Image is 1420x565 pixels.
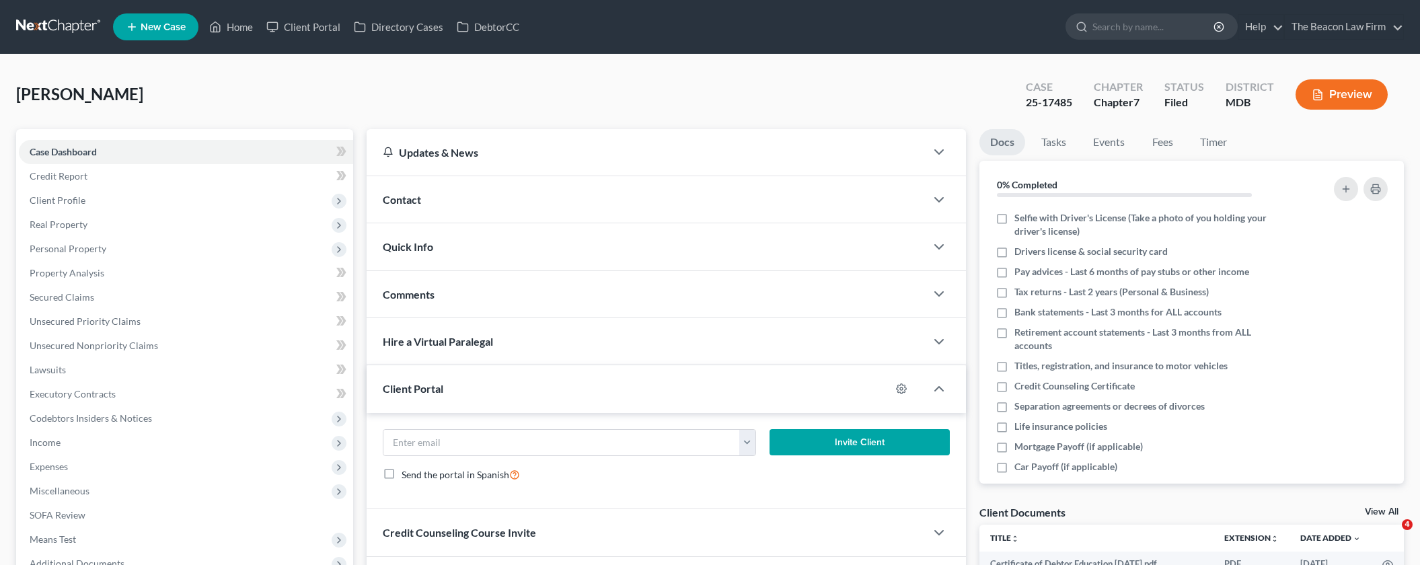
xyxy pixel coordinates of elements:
[141,22,186,32] span: New Case
[383,335,493,348] span: Hire a Virtual Paralegal
[1238,15,1283,39] a: Help
[1374,519,1407,552] iframe: Intercom live chat
[1226,79,1274,95] div: District
[30,146,97,157] span: Case Dashboard
[19,309,353,334] a: Unsecured Priority Claims
[1014,265,1249,278] span: Pay advices - Last 6 months of pay stubs or other income
[1014,326,1286,352] span: Retirement account statements - Last 3 months from ALL accounts
[19,140,353,164] a: Case Dashboard
[1365,507,1398,517] a: View All
[1164,95,1204,110] div: Filed
[402,469,509,480] span: Send the portal in Spanish
[1094,95,1143,110] div: Chapter
[30,437,61,448] span: Income
[1271,535,1279,543] i: unfold_more
[1082,129,1135,155] a: Events
[1014,379,1135,393] span: Credit Counseling Certificate
[30,412,152,424] span: Codebtors Insiders & Notices
[30,533,76,545] span: Means Test
[1092,14,1216,39] input: Search by name...
[997,179,1057,190] strong: 0% Completed
[30,461,68,472] span: Expenses
[30,219,87,230] span: Real Property
[30,388,116,400] span: Executory Contracts
[1014,460,1117,474] span: Car Payoff (if applicable)
[1014,305,1222,319] span: Bank statements - Last 3 months for ALL accounts
[383,240,433,253] span: Quick Info
[1402,519,1413,530] span: 4
[1133,96,1139,108] span: 7
[1296,79,1388,110] button: Preview
[383,526,536,539] span: Credit Counseling Course Invite
[19,503,353,527] a: SOFA Review
[19,261,353,285] a: Property Analysis
[1300,533,1361,543] a: Date Added expand_more
[19,382,353,406] a: Executory Contracts
[19,285,353,309] a: Secured Claims
[383,430,740,455] input: Enter email
[1014,440,1143,453] span: Mortgage Payoff (if applicable)
[1026,95,1072,110] div: 25-17485
[383,382,443,395] span: Client Portal
[450,15,526,39] a: DebtorCC
[30,243,106,254] span: Personal Property
[1014,359,1228,373] span: Titles, registration, and insurance to motor vehicles
[1031,129,1077,155] a: Tasks
[202,15,260,39] a: Home
[1189,129,1238,155] a: Timer
[1026,79,1072,95] div: Case
[1014,285,1209,299] span: Tax returns - Last 2 years (Personal & Business)
[30,364,66,375] span: Lawsuits
[383,145,909,159] div: Updates & News
[979,129,1025,155] a: Docs
[1285,15,1403,39] a: The Beacon Law Firm
[979,505,1066,519] div: Client Documents
[30,509,85,521] span: SOFA Review
[1014,211,1286,238] span: Selfie with Driver's License (Take a photo of you holding your driver's license)
[19,358,353,382] a: Lawsuits
[347,15,450,39] a: Directory Cases
[1353,535,1361,543] i: expand_more
[1224,533,1279,543] a: Extensionunfold_more
[770,429,950,456] button: Invite Client
[1226,95,1274,110] div: MDB
[1014,400,1205,413] span: Separation agreements or decrees of divorces
[260,15,347,39] a: Client Portal
[383,193,421,206] span: Contact
[1014,420,1107,433] span: Life insurance policies
[1011,535,1019,543] i: unfold_more
[30,170,87,182] span: Credit Report
[19,164,353,188] a: Credit Report
[30,267,104,278] span: Property Analysis
[30,291,94,303] span: Secured Claims
[1141,129,1184,155] a: Fees
[1164,79,1204,95] div: Status
[30,194,85,206] span: Client Profile
[30,340,158,351] span: Unsecured Nonpriority Claims
[383,288,435,301] span: Comments
[1094,79,1143,95] div: Chapter
[990,533,1019,543] a: Titleunfold_more
[16,84,143,104] span: [PERSON_NAME]
[19,334,353,358] a: Unsecured Nonpriority Claims
[30,485,89,496] span: Miscellaneous
[30,315,141,327] span: Unsecured Priority Claims
[1014,245,1168,258] span: Drivers license & social security card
